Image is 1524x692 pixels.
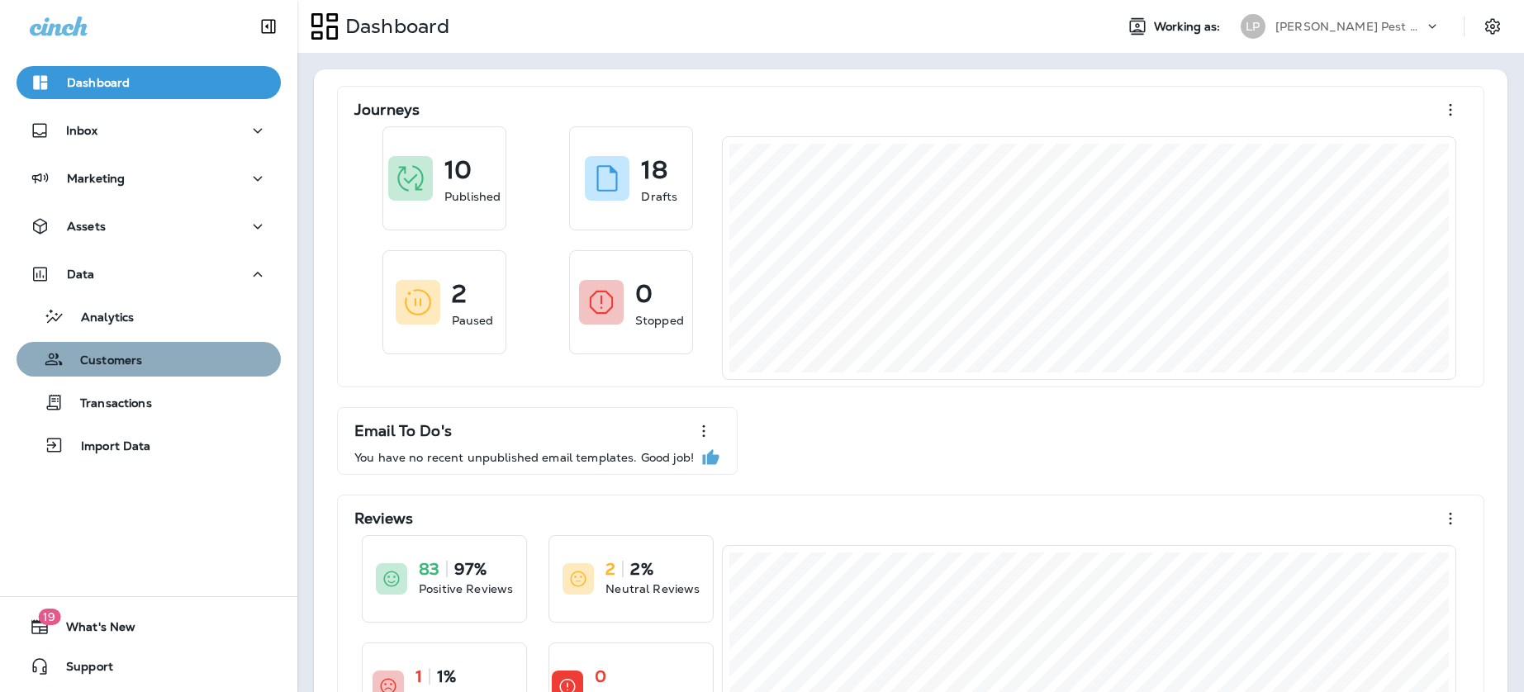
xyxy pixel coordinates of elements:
button: Support [17,650,281,683]
p: Paused [452,312,494,329]
p: 0 [635,286,653,302]
span: Working as: [1154,20,1224,34]
p: 1% [437,668,456,685]
p: 0 [595,668,606,685]
button: Transactions [17,385,281,419]
p: Published [444,188,501,205]
p: You have no recent unpublished email templates. Good job! [354,451,694,464]
p: 2 [452,286,467,302]
p: Journeys [354,102,420,118]
button: Data [17,258,281,291]
span: 19 [38,609,60,625]
button: Customers [17,342,281,377]
p: Analytics [64,310,134,326]
p: Email To Do's [354,423,452,439]
p: Marketing [67,172,125,185]
p: Neutral Reviews [605,581,700,597]
p: Transactions [64,396,152,412]
p: Drafts [641,188,677,205]
p: Inbox [66,124,97,137]
p: Data [67,268,95,281]
button: Analytics [17,299,281,334]
span: Support [50,660,113,680]
button: Marketing [17,162,281,195]
p: 97% [454,561,486,577]
p: Stopped [635,312,684,329]
button: Import Data [17,428,281,462]
button: Inbox [17,114,281,147]
p: Positive Reviews [419,581,513,597]
button: Dashboard [17,66,281,99]
p: Dashboard [67,76,130,89]
button: 19What's New [17,610,281,643]
button: Collapse Sidebar [245,10,292,43]
p: Customers [64,353,142,369]
p: 18 [641,162,667,178]
button: Settings [1478,12,1507,41]
p: 83 [419,561,439,577]
p: Assets [67,220,106,233]
p: 1 [415,668,422,685]
button: Assets [17,210,281,243]
p: 2% [630,561,653,577]
p: [PERSON_NAME] Pest Control [1275,20,1424,33]
p: 10 [444,162,472,178]
p: Import Data [64,439,151,455]
p: Dashboard [339,14,449,39]
span: What's New [50,620,135,640]
p: Reviews [354,510,413,527]
p: 2 [605,561,615,577]
div: LP [1241,14,1265,39]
